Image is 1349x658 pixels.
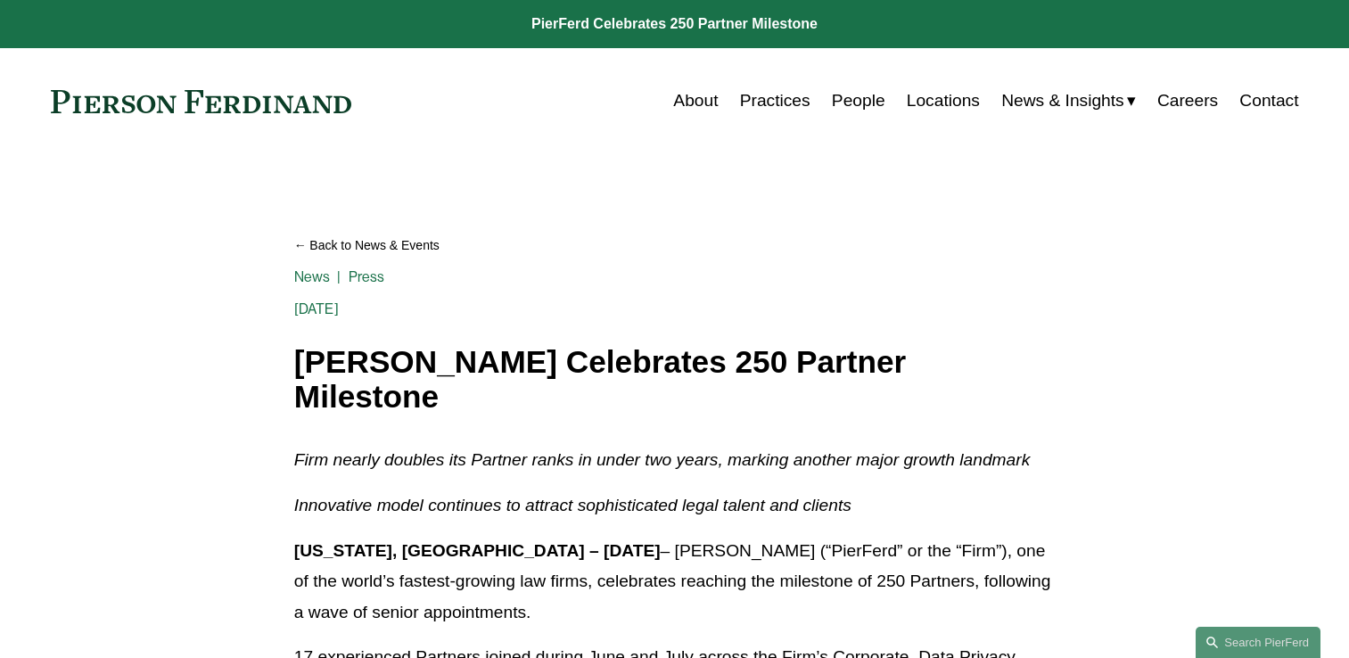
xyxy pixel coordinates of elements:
h1: [PERSON_NAME] Celebrates 250 Partner Milestone [294,345,1055,414]
a: folder dropdown [1001,84,1136,118]
a: Careers [1157,84,1218,118]
a: Practices [740,84,810,118]
a: Press [349,268,385,285]
a: Locations [907,84,980,118]
a: Search this site [1196,627,1320,658]
span: [DATE] [294,300,339,317]
em: Innovative model continues to attract sophisticated legal talent and clients [294,496,851,514]
em: Firm nearly doubles its Partner ranks in under two years, marking another major growth landmark [294,450,1030,469]
a: News [294,268,331,285]
span: News & Insights [1001,86,1124,117]
a: About [673,84,718,118]
a: People [832,84,885,118]
strong: [US_STATE], [GEOGRAPHIC_DATA] – [DATE] [294,541,661,560]
p: – [PERSON_NAME] (“PierFerd” or the “Firm”), one of the world’s fastest-growing law firms, celebra... [294,536,1055,629]
a: Contact [1239,84,1298,118]
a: Back to News & Events [294,230,1055,261]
